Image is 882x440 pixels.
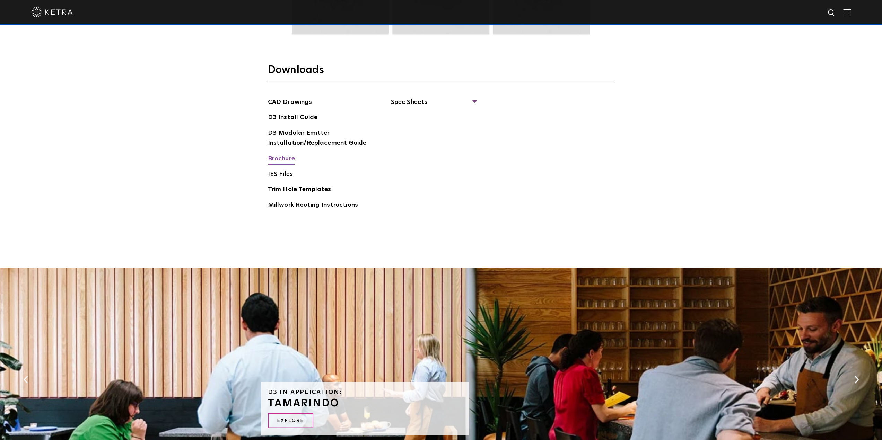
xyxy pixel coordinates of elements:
button: Next [853,375,860,384]
h3: Tamarindo [268,398,462,408]
img: Hamburger%20Nav.svg [843,9,851,15]
button: Previous [22,375,29,384]
span: Spec Sheets [391,97,476,113]
a: Millwork Routing Instructions [268,200,358,211]
a: D3 Modular Emitter Installation/Replacement Guide [268,128,372,149]
a: Trim Hole Templates [268,185,331,196]
a: D3 Install Guide [268,113,317,124]
h6: D3 in application: [268,389,462,395]
a: CAD Drawings [268,97,312,108]
a: IES Files [268,169,293,180]
h3: Downloads [268,63,614,81]
img: ketra-logo-2019-white [31,7,73,17]
a: Brochure [268,154,295,165]
a: Explore [268,413,313,428]
img: search icon [827,9,836,17]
